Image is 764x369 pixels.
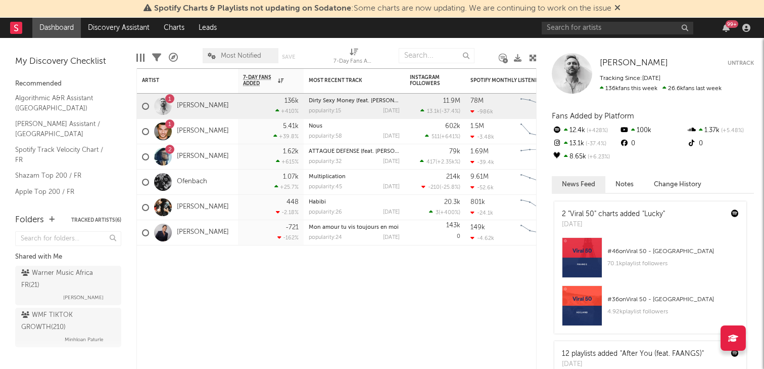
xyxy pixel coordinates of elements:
button: Untrack [728,58,754,68]
div: 2 "Viral 50" charts added [562,209,665,220]
a: [PERSON_NAME] [177,203,229,212]
div: Spotify Monthly Listeners [470,77,546,84]
div: 143k [446,222,460,229]
a: Leads [192,18,224,38]
div: [DATE] [383,159,400,165]
span: [PERSON_NAME] [600,59,668,67]
div: 5.41k [283,123,299,130]
div: 9.61M [470,174,489,180]
span: -25.8 % [441,185,459,190]
div: ( ) [421,184,460,190]
svg: Chart title [516,170,561,195]
div: -24.1k [470,210,493,216]
div: # 46 on Viral 50 - [GEOGRAPHIC_DATA] [607,245,739,258]
a: "Lucky" [642,211,665,218]
button: 99+ [723,24,730,32]
a: [PERSON_NAME] [177,152,229,161]
span: 13.1k [427,109,440,114]
div: -162 % [277,234,299,241]
a: [PERSON_NAME] [177,102,229,110]
span: +2.35k % [437,159,459,165]
div: Shared with Me [15,251,121,263]
span: +641 % [441,134,459,140]
div: 801k [470,199,485,206]
a: #36onViral 50 - [GEOGRAPHIC_DATA]4.92kplaylist followers [554,285,746,334]
div: Most Recent Track [309,77,385,84]
input: Search... [399,48,474,63]
div: 13.1k [552,137,619,150]
div: Dirty Sexy Money (feat. Charli XCX & French Montana) - Mesto Remix [309,98,400,104]
a: Mon amour tu vis toujours en moi [309,225,399,230]
div: ATTAQUE DEFENSE (feat. Sarah Coponat & Malo) [309,149,400,154]
div: Edit Columns [136,43,145,72]
svg: Chart title [516,195,561,220]
div: Nous [309,124,400,129]
div: 8.65k [552,150,619,163]
div: +615 % [276,158,299,165]
span: +400 % [440,210,459,216]
a: [PERSON_NAME] Assistant / [GEOGRAPHIC_DATA] [15,118,111,139]
span: -37.4 % [584,141,606,147]
span: [PERSON_NAME] [63,292,104,304]
div: 7-Day Fans Added (7-Day Fans Added) [333,43,374,72]
a: Nous [309,124,322,129]
div: ( ) [420,108,460,114]
div: Warner Music Africa FR ( 21 ) [21,267,113,292]
div: [DATE] [383,108,400,114]
a: "After You (feat. FAANGS)" [620,350,704,357]
div: -986k [470,108,493,115]
div: -721 [285,224,299,231]
span: 136k fans this week [600,86,657,92]
div: 100k [619,124,686,137]
button: Notes [605,176,644,193]
div: Mon amour tu vis toujours en moi [309,225,400,230]
a: Dirty Sexy Money (feat. [PERSON_NAME] & French [US_STATE]) - [PERSON_NAME] Remix [309,98,541,104]
div: Artist [142,77,218,84]
a: [PERSON_NAME] [177,228,229,237]
div: -52.6k [470,184,494,191]
div: ( ) [429,209,460,216]
span: 7-Day Fans Added [243,74,275,87]
svg: Chart title [516,220,561,245]
span: Spotify Charts & Playlists not updating on Sodatone [154,5,351,13]
div: ( ) [425,133,460,140]
div: ( ) [420,158,460,165]
div: 0 [687,137,754,150]
a: WMF TIKTOK GROWTH(210)Minhloan Paturle [15,308,121,347]
input: Search for artists [542,22,693,34]
a: Discovery Assistant [81,18,157,38]
div: 0 [619,137,686,150]
span: Fans Added by Platform [552,112,634,120]
div: [DATE] [383,210,400,215]
div: 1.37k [687,124,754,137]
div: 1.5M [470,123,484,130]
div: [DATE] [383,235,400,240]
span: 26.6k fans last week [600,86,722,92]
div: [DATE] [383,134,400,139]
div: [DATE] [383,184,400,190]
a: Dashboard [32,18,81,38]
div: # 36 on Viral 50 - [GEOGRAPHIC_DATA] [607,294,739,306]
div: 448 [287,199,299,206]
div: Recommended [15,78,121,90]
a: Algorithmic A&R Assistant ([GEOGRAPHIC_DATA]) [15,93,111,113]
button: News Feed [552,176,605,193]
div: popularity: 26 [309,210,342,215]
div: popularity: 32 [309,159,342,165]
a: ATTAQUE DEFENSE (feat. [PERSON_NAME] & Malo) [309,149,441,154]
div: 214k [446,174,460,180]
svg: Chart title [516,119,561,144]
span: -210 [428,185,440,190]
span: 3 [436,210,439,216]
div: 602k [445,123,460,130]
div: -39.4k [470,159,494,166]
div: 0 [410,220,460,245]
div: 12.4k [552,124,619,137]
input: Search for folders... [15,231,121,246]
span: Dismiss [614,5,620,13]
div: +25.7 % [274,184,299,190]
a: #46onViral 50 - [GEOGRAPHIC_DATA]70.1kplaylist followers [554,237,746,285]
a: Ofenbach [177,178,207,186]
div: 78M [470,98,484,104]
a: [PERSON_NAME] [177,127,229,136]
